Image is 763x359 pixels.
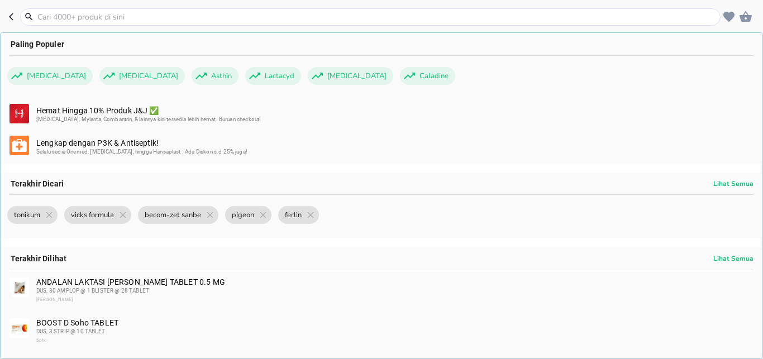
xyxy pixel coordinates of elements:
div: ANDALAN LAKTASI [PERSON_NAME] TABLET 0.5 MG [36,277,752,304]
div: becom-zet sanbe [138,206,218,224]
div: Asthin [192,67,239,85]
div: Lactacyd [245,67,301,85]
span: Caladine [413,67,455,85]
div: [MEDICAL_DATA] [99,67,185,85]
div: Terakhir Dicari [1,173,762,195]
div: Caladine [400,67,455,85]
div: tonikum [7,206,58,224]
div: Lengkap dengan P3K & Antiseptik! [36,138,752,156]
span: [MEDICAL_DATA] [20,67,93,85]
div: ferlin [278,206,319,224]
p: Lihat Semua [713,254,754,263]
div: Paling Populer [1,33,762,55]
span: becom-zet sanbe [138,206,208,224]
input: Cari 4000+ produk di sini [36,11,718,23]
img: 912b5eae-79d3-4747-a2ee-fd2e70673e18.svg [9,104,29,123]
div: Hemat Hingga 10% Produk J&J ✅ [36,106,752,124]
div: Terakhir Dilihat [1,247,762,270]
span: Lactacyd [258,67,301,85]
p: Lihat Semua [713,179,754,188]
span: [MEDICAL_DATA] [321,67,393,85]
span: Soho [36,338,47,343]
div: [MEDICAL_DATA] [308,67,393,85]
span: DUS, 30 AMPLOP @ 1 BLISTER @ 28 TABLET [36,288,149,294]
div: pigeon [225,206,271,224]
span: Asthin [204,67,239,85]
div: BOOST D Soho TABLET [36,318,752,345]
span: vicks formula [64,206,121,224]
span: [MEDICAL_DATA] [112,67,185,85]
span: pigeon [225,206,261,224]
img: b4dbc6bd-13c0-48bd-bda2-71397b69545d.svg [9,136,29,155]
span: Selalu sedia Onemed, [MEDICAL_DATA], hingga Hansaplast . Ada Diskon s.d 25% juga! [36,149,247,155]
span: tonikum [7,206,47,224]
span: DUS, 3 STRIP @ 10 TABLET [36,328,105,334]
span: [MEDICAL_DATA], Mylanta, Combantrin, & lainnya kini tersedia lebih hemat. Buruan checkout! [36,116,261,122]
span: ferlin [278,206,308,224]
span: [PERSON_NAME] [36,297,73,302]
div: vicks formula [64,206,131,224]
div: [MEDICAL_DATA] [7,67,93,85]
